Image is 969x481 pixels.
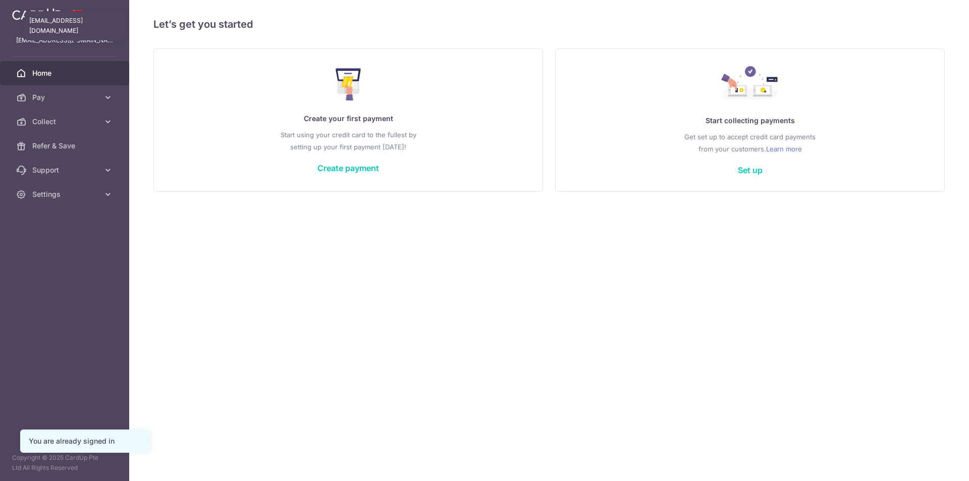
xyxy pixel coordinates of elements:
[32,189,99,199] span: Settings
[29,436,141,446] div: You are already signed in
[721,66,779,102] img: Collect Payment
[25,11,126,40] div: [EMAIL_ADDRESS][DOMAIN_NAME]
[12,8,62,20] img: CardUp
[32,117,99,127] span: Collect
[766,143,802,155] a: Learn more
[32,141,99,151] span: Refer & Save
[174,113,522,125] p: Create your first payment
[16,35,113,45] p: [EMAIL_ADDRESS][DOMAIN_NAME]
[32,92,99,102] span: Pay
[576,131,924,155] p: Get set up to accept credit card payments from your customers.
[174,129,522,153] p: Start using your credit card to the fullest by setting up your first payment [DATE]!
[153,16,945,32] h5: Let’s get you started
[317,163,379,173] a: Create payment
[336,68,361,100] img: Make Payment
[32,165,99,175] span: Support
[32,68,99,78] span: Home
[576,115,924,127] p: Start collecting payments
[738,165,763,175] a: Set up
